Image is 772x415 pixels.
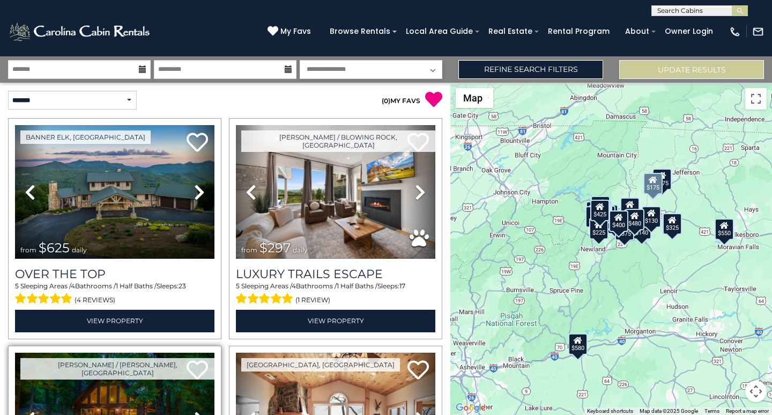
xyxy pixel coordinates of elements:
[236,125,435,259] img: thumbnail_168695581.jpeg
[400,23,478,40] a: Local Area Guide
[745,88,767,110] button: Toggle fullscreen view
[704,408,719,414] a: Terms
[463,92,482,104] span: Map
[20,130,151,144] a: Banner Elk, [GEOGRAPHIC_DATA]
[236,267,435,281] a: Luxury Trails Escape
[295,293,330,307] span: (1 review)
[72,246,87,254] span: daily
[384,97,388,105] span: 0
[663,213,682,235] div: $325
[39,240,70,256] span: $625
[615,219,634,240] div: $375
[619,60,764,79] button: Update Results
[643,173,663,194] div: $175
[75,293,115,307] span: (4 reviews)
[620,198,640,219] div: $349
[625,208,644,230] div: $480
[752,26,764,38] img: mail-regular-white.png
[407,359,429,382] a: Add to favorites
[15,281,214,307] div: Sleeping Areas / Bathrooms / Sleeps:
[453,401,488,415] img: Google
[293,246,308,254] span: daily
[585,206,605,227] div: $230
[292,282,296,290] span: 4
[620,23,655,40] a: About
[179,282,186,290] span: 23
[382,97,390,105] span: ( )
[587,407,633,415] button: Keyboard shortcuts
[20,246,36,254] span: from
[15,267,214,281] a: Over The Top
[337,282,377,290] span: 1 Half Baths /
[589,218,608,239] div: $225
[399,282,405,290] span: 17
[642,206,661,228] div: $130
[609,210,628,231] div: $400
[745,381,767,402] button: Map camera controls
[640,408,698,414] span: Map data ©2025 Google
[236,281,435,307] div: Sleeping Areas / Bathrooms / Sleeps:
[268,26,314,38] a: My Favs
[632,217,651,239] div: $140
[382,97,420,105] a: (0)MY FAVS
[543,23,615,40] a: Rental Program
[8,21,153,42] img: White-1-2.png
[187,132,208,155] a: Add to favorites
[453,401,488,415] a: Open this area in Google Maps (opens a new window)
[726,408,769,414] a: Report a map error
[241,246,257,254] span: from
[456,88,493,108] button: Change map style
[236,282,240,290] span: 5
[20,358,214,380] a: [PERSON_NAME] / [PERSON_NAME], [GEOGRAPHIC_DATA]
[590,199,610,221] div: $425
[568,333,588,354] div: $580
[280,26,311,37] span: My Favs
[458,60,603,79] a: Refine Search Filters
[241,130,435,152] a: [PERSON_NAME] / Blowing Rock, [GEOGRAPHIC_DATA]
[15,310,214,332] a: View Property
[241,358,400,372] a: [GEOGRAPHIC_DATA], [GEOGRAPHIC_DATA]
[591,195,610,217] div: $125
[729,26,741,38] img: phone-regular-white.png
[715,218,734,239] div: $550
[259,240,291,256] span: $297
[15,282,19,290] span: 5
[483,23,538,40] a: Real Estate
[15,125,214,259] img: thumbnail_167153549.jpeg
[659,23,718,40] a: Owner Login
[116,282,157,290] span: 1 Half Baths /
[71,282,75,290] span: 4
[652,168,672,190] div: $175
[324,23,396,40] a: Browse Rentals
[236,310,435,332] a: View Property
